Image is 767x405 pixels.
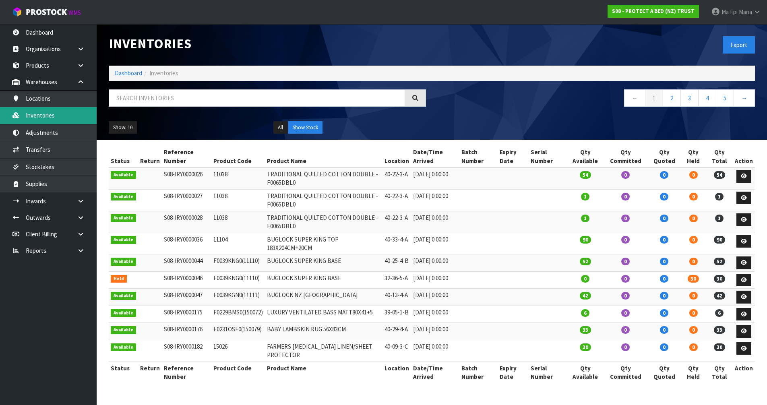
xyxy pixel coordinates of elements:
[265,323,382,340] td: BABY LAMBSKIN RUG 56X83CM
[265,189,382,211] td: TRADITIONAL QUILTED COTTON DOUBLE - F0065DBL0
[162,340,212,362] td: S08-IRY0000182
[604,146,647,167] th: Qty Committed
[438,89,755,109] nav: Page navigation
[647,146,681,167] th: Qty Quoted
[580,343,591,351] span: 30
[660,193,668,200] span: 0
[109,36,426,51] h1: Inventories
[411,167,460,189] td: [DATE] 0:00:00
[162,306,212,323] td: S08-IRY0000175
[621,215,630,222] span: 0
[714,292,725,300] span: 42
[714,171,725,179] span: 54
[660,309,668,317] span: 0
[706,362,733,383] th: Qty Total
[12,7,22,17] img: cube-alt.png
[663,89,681,107] a: 2
[689,215,698,222] span: 0
[529,146,566,167] th: Serial Number
[265,340,382,362] td: FARMERS [MEDICAL_DATA] LINEN/SHEET PROTECTOR
[714,258,725,265] span: 52
[265,271,382,289] td: BUGLOCK SUPER KING BASE
[211,146,265,167] th: Product Code
[566,146,604,167] th: Qty Available
[109,362,138,383] th: Status
[149,69,178,77] span: Inventories
[138,146,162,167] th: Return
[689,343,698,351] span: 0
[714,326,725,334] span: 33
[411,189,460,211] td: [DATE] 0:00:00
[566,362,604,383] th: Qty Available
[660,292,668,300] span: 0
[411,254,460,272] td: [DATE] 0:00:00
[660,236,668,244] span: 0
[265,146,382,167] th: Product Name
[111,214,136,222] span: Available
[714,236,725,244] span: 90
[111,193,136,201] span: Available
[689,193,698,200] span: 0
[645,89,663,107] a: 1
[581,215,589,222] span: 1
[26,7,67,17] span: ProStock
[723,36,755,54] button: Export
[714,343,725,351] span: 30
[242,308,263,316] span: (150072)
[621,343,630,351] span: 0
[581,275,589,283] span: 0
[382,271,411,289] td: 32-36-5-A
[115,69,142,77] a: Dashboard
[382,323,411,340] td: 40-29-4-A
[621,193,630,200] span: 0
[621,309,630,317] span: 0
[211,211,265,233] td: 11038
[715,215,724,222] span: 1
[608,5,699,18] a: S08 - PROTECT A BED (NZ) TRUST
[265,362,382,383] th: Product Name
[716,89,734,107] a: 5
[162,167,212,189] td: S08-IRY0000026
[382,254,411,272] td: 40-25-4-B
[242,291,260,299] span: (11111)
[733,146,755,167] th: Action
[211,254,265,272] td: F0039KNG0
[68,9,81,17] small: WMS
[265,167,382,189] td: TRADITIONAL QUILTED COTTON DOUBLE - F0065DBL0
[111,326,136,334] span: Available
[580,292,591,300] span: 42
[138,362,162,383] th: Return
[211,167,265,189] td: 11038
[162,271,212,289] td: S08-IRY0000046
[739,8,752,16] span: Mana
[689,171,698,179] span: 0
[211,289,265,306] td: F0039KGN0
[715,193,724,200] span: 1
[162,211,212,233] td: S08-IRY0000028
[647,362,681,383] th: Qty Quoted
[680,89,699,107] a: 3
[211,340,265,362] td: 15026
[660,275,668,283] span: 0
[660,343,668,351] span: 0
[162,233,212,254] td: S08-IRY0000036
[411,340,460,362] td: [DATE] 0:00:00
[162,362,212,383] th: Reference Number
[621,275,630,283] span: 0
[621,171,630,179] span: 0
[211,306,265,323] td: F0229BMS0
[382,233,411,254] td: 40-33-4-A
[411,323,460,340] td: [DATE] 0:00:00
[382,289,411,306] td: 40-13-4-A
[211,323,265,340] td: F0231OSF0
[459,362,497,383] th: Batch Number
[265,211,382,233] td: TRADITIONAL QUILTED COTTON DOUBLE - F0065DBL0
[581,193,589,200] span: 1
[660,171,668,179] span: 0
[681,146,706,167] th: Qty Held
[111,236,136,244] span: Available
[612,8,695,14] strong: S08 - PROTECT A BED (NZ) TRUST
[722,8,738,16] span: Ma Epi
[498,362,529,383] th: Expiry Date
[162,323,212,340] td: S08-IRY0000176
